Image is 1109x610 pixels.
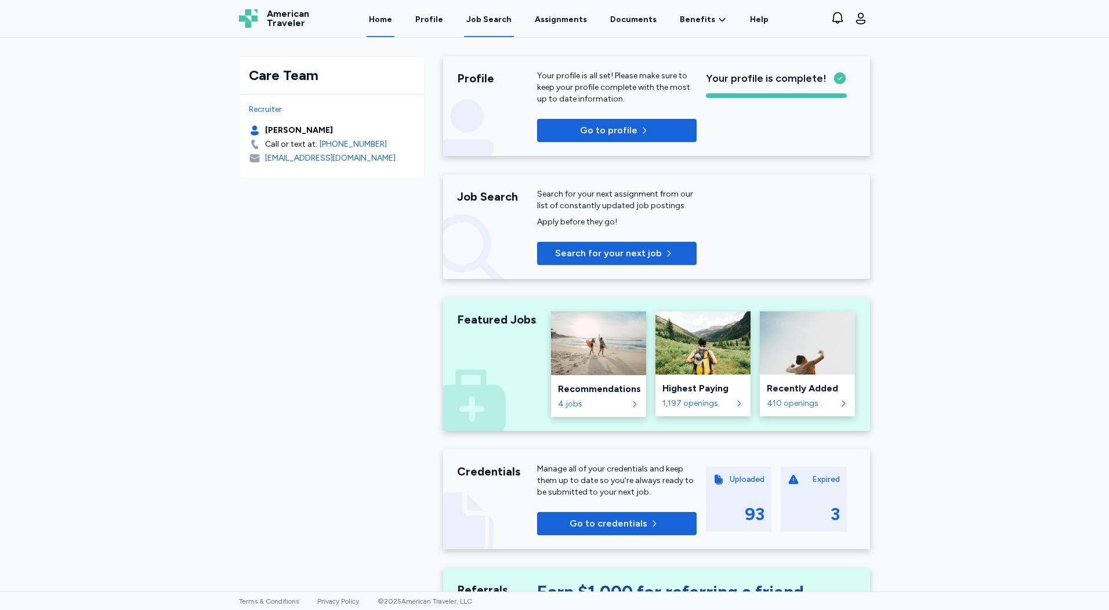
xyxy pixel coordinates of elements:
a: Benefits [680,14,727,26]
img: Highest Paying [655,311,751,375]
div: 1,197 openings [662,398,732,409]
div: 4 jobs [558,398,628,410]
span: Go to profile [580,124,637,137]
div: Expired [812,474,840,485]
div: Earn $1,000 for referring a friend [537,582,846,607]
span: Go to credentials [570,517,647,531]
button: Go to profile [537,119,697,142]
div: 3 [831,504,840,525]
button: Go to credentials [537,512,697,535]
a: RecommendationsRecommendations4 jobs [551,311,646,417]
img: Recently Added [760,311,855,375]
div: [EMAIL_ADDRESS][DOMAIN_NAME] [265,152,396,164]
div: Featured Jobs [457,311,537,328]
button: Search for your next job [537,242,697,265]
img: Logo [239,9,258,28]
div: Job Search [466,14,512,26]
div: Uploaded [730,474,764,485]
a: Terms & Conditions [239,597,299,605]
span: © 2025 American Traveler, LLC [378,597,472,605]
img: Recommendations [551,311,646,375]
div: Search for your next assignment from our list of constantly updated job postings. [537,188,697,212]
div: [PERSON_NAME] [265,125,333,136]
span: Benefits [680,14,715,26]
a: Highest PayingHighest Paying1,197 openings [655,311,751,417]
div: Recently Added [767,382,848,395]
div: Highest Paying [662,382,744,395]
div: Credentials [457,463,537,480]
span: Search for your next job [555,246,662,260]
div: Job Search [457,188,537,205]
div: Care Team [249,66,415,85]
div: Referrals [457,582,537,598]
span: Your profile is complete! [706,70,827,86]
a: Home [367,1,394,37]
a: [PHONE_NUMBER] [320,139,387,150]
div: Recommendations [558,382,639,396]
span: American Traveler [267,9,309,28]
a: Recently AddedRecently Added410 openings [760,311,855,417]
div: Manage all of your credentials and keep them up to date so you’re always ready to be submitted to... [537,463,697,498]
a: Privacy Policy [317,597,359,605]
a: Job Search [464,1,514,37]
div: Recruiter [249,104,415,115]
div: Profile [457,70,537,86]
div: Your profile is all set! Please make sure to keep your profile complete with the most up to date ... [537,70,697,105]
div: Apply before they go! [537,216,697,228]
div: 93 [745,504,764,525]
div: Call or text at: [265,139,317,150]
div: 410 openings [767,398,836,409]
